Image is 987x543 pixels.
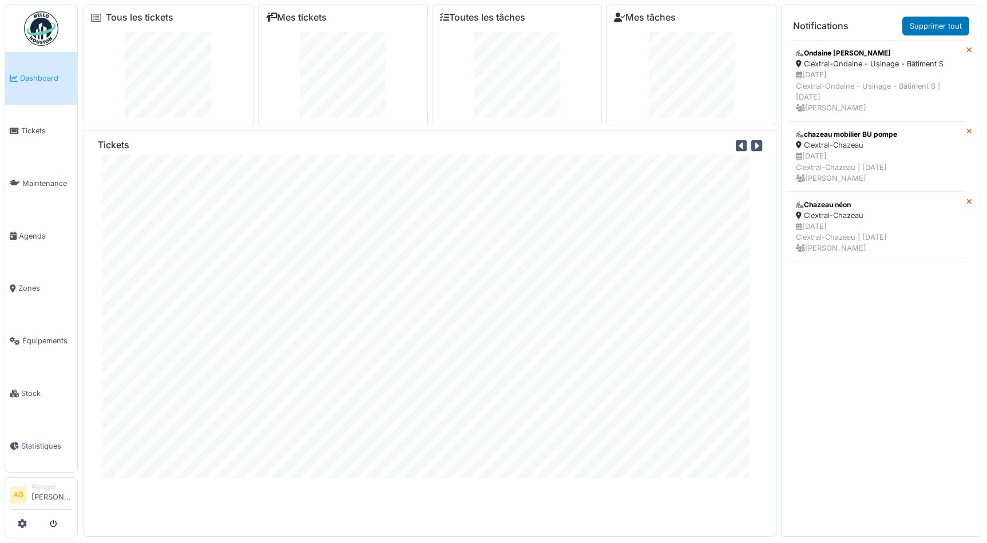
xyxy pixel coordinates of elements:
[10,482,73,510] a: AG Manager[PERSON_NAME]
[614,12,676,23] a: Mes tâches
[31,482,73,491] div: Manager
[788,40,966,121] a: Ondaine [PERSON_NAME] Clextral-Ondaine - Usinage - Bâtiment S [DATE]Clextral-Ondaine - Usinage - ...
[796,221,959,254] div: [DATE] Clextral-Chazeau | [DATE] [PERSON_NAME]
[20,73,73,84] span: Dashboard
[31,482,73,507] li: [PERSON_NAME]
[265,12,327,23] a: Mes tickets
[796,200,959,210] div: Chazeau néon
[18,283,73,294] span: Zones
[796,58,959,69] div: Clextral-Ondaine - Usinage - Bâtiment S
[21,125,73,136] span: Tickets
[796,140,959,150] div: Clextral-Chazeau
[5,157,77,210] a: Maintenance
[793,21,849,31] h6: Notifications
[22,335,73,346] span: Équipements
[5,367,77,420] a: Stock
[5,209,77,262] a: Agenda
[796,210,959,221] div: Clextral-Chazeau
[440,12,525,23] a: Toutes les tâches
[788,121,966,192] a: chazeau mobilier BU pompe Clextral-Chazeau [DATE]Clextral-Chazeau | [DATE] [PERSON_NAME]
[5,419,77,472] a: Statistiques
[106,12,173,23] a: Tous les tickets
[10,486,27,504] li: AG
[902,17,969,35] a: Supprimer tout
[5,52,77,105] a: Dashboard
[22,178,73,189] span: Maintenance
[5,262,77,315] a: Zones
[788,192,966,262] a: Chazeau néon Clextral-Chazeau [DATE]Clextral-Chazeau | [DATE] [PERSON_NAME]
[21,388,73,399] span: Stock
[5,315,77,367] a: Équipements
[19,231,73,241] span: Agenda
[5,105,77,157] a: Tickets
[796,48,959,58] div: Ondaine [PERSON_NAME]
[21,441,73,451] span: Statistiques
[98,140,129,150] h6: Tickets
[796,129,959,140] div: chazeau mobilier BU pompe
[796,69,959,113] div: [DATE] Clextral-Ondaine - Usinage - Bâtiment S | [DATE] [PERSON_NAME]
[24,11,58,46] img: Badge_color-CXgf-gQk.svg
[796,150,959,184] div: [DATE] Clextral-Chazeau | [DATE] [PERSON_NAME]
